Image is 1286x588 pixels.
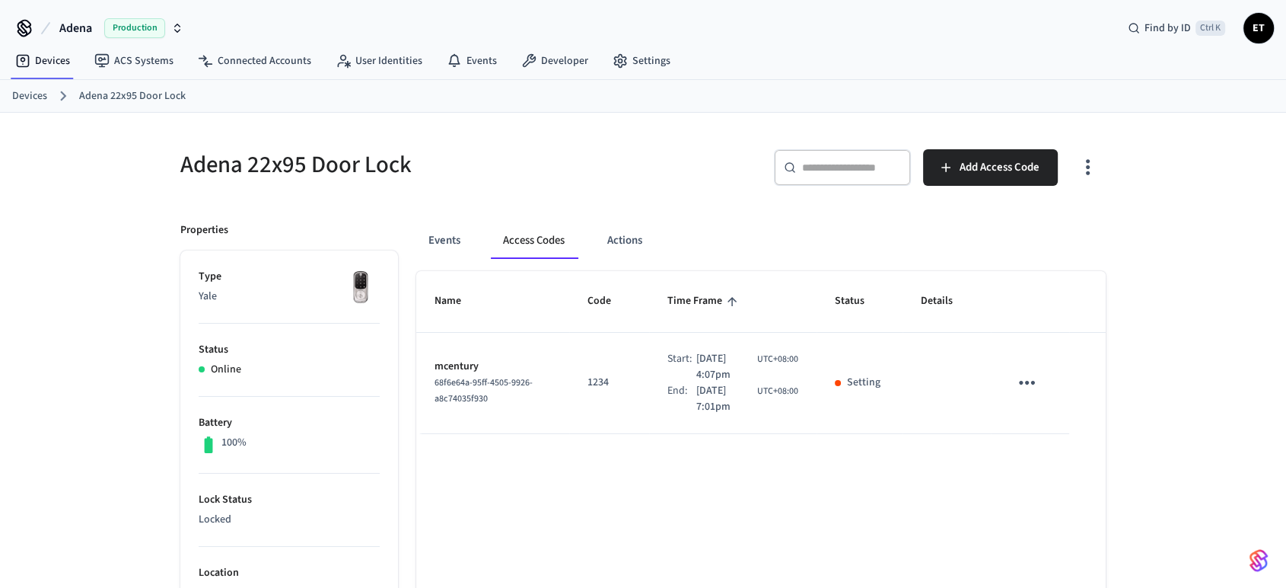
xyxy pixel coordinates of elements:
span: Status [835,289,884,313]
p: Online [211,362,241,378]
a: Devices [12,88,47,104]
button: ET [1243,13,1274,43]
a: User Identities [323,47,435,75]
p: Yale [199,289,380,305]
a: Settings [600,47,683,75]
span: Add Access Code [960,158,1039,177]
a: Events [435,47,509,75]
div: End: [667,383,697,415]
p: Type [199,269,380,285]
span: ET [1245,14,1272,42]
a: Adena 22x95 Door Lock [79,88,186,104]
p: 100% [221,435,247,451]
span: Name [435,289,481,313]
p: 1234 [587,375,631,391]
p: Status [199,342,380,358]
span: Adena [59,19,92,37]
p: Battery [199,415,380,431]
img: Yale Assure Touchscreen Wifi Smart Lock, Satin Nickel, Front [342,269,380,307]
a: ACS Systems [82,47,186,75]
p: Lock Status [199,492,380,508]
span: Code [587,289,631,313]
span: [DATE] 7:01pm [696,383,753,415]
span: UTC+08:00 [757,385,798,398]
button: Actions [595,222,654,259]
button: Access Codes [491,222,577,259]
a: Connected Accounts [186,47,323,75]
table: sticky table [416,271,1106,433]
div: Asia/Singapore [696,351,797,383]
button: Add Access Code [923,149,1058,186]
span: Details [921,289,972,313]
span: Ctrl K [1195,21,1225,36]
span: 68f6e64a-95ff-4505-9926-a8c74035f930 [435,376,533,405]
span: [DATE] 4:07pm [696,351,753,383]
div: Asia/Singapore [696,383,797,415]
span: Find by ID [1144,21,1191,36]
p: Location [199,565,380,581]
a: Developer [509,47,600,75]
div: Find by IDCtrl K [1116,14,1237,42]
p: mcentury [435,359,551,375]
div: Start: [667,351,697,383]
div: ant example [416,222,1106,259]
span: Production [104,18,165,38]
h5: Adena 22x95 Door Lock [180,149,634,181]
a: Devices [3,47,82,75]
p: Setting [847,375,880,391]
p: Locked [199,512,380,528]
img: SeamLogoGradient.69752ec5.svg [1249,548,1268,573]
button: Events [416,222,473,259]
p: Properties [180,222,228,238]
span: UTC+08:00 [757,353,798,366]
span: Time Frame [667,289,742,313]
